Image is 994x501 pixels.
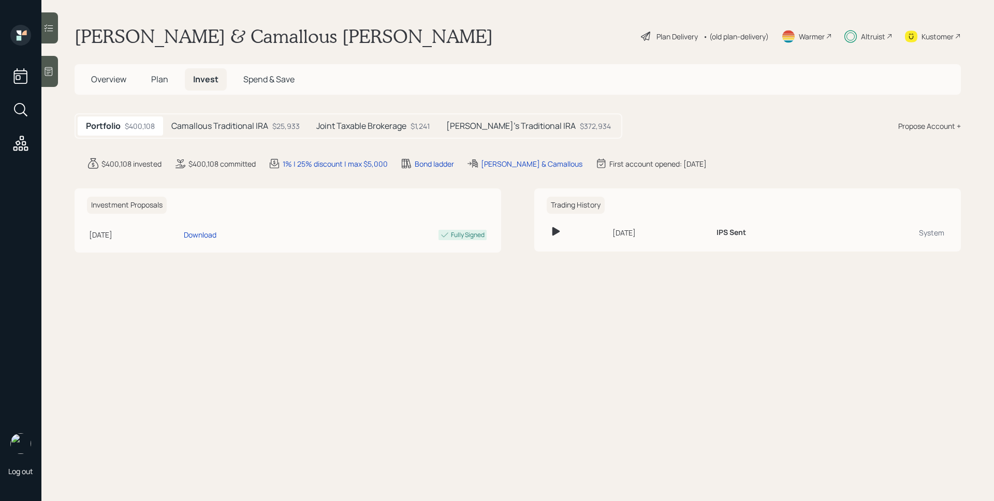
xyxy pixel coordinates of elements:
span: Invest [193,73,218,85]
div: $25,933 [272,121,300,131]
div: Plan Delivery [656,31,698,42]
div: Download [184,229,216,240]
div: [DATE] [612,227,708,238]
div: System [841,227,944,238]
h5: Joint Taxable Brokerage [316,121,406,131]
img: james-distasi-headshot.png [10,433,31,454]
div: First account opened: [DATE] [609,158,707,169]
h5: Portfolio [86,121,121,131]
div: Bond ladder [415,158,454,169]
span: Spend & Save [243,73,295,85]
div: Warmer [799,31,825,42]
div: Propose Account + [898,121,961,131]
div: Log out [8,466,33,476]
div: $400,108 [125,121,155,131]
div: [PERSON_NAME] & Camallous [481,158,582,169]
h6: Trading History [547,197,605,214]
div: $400,108 invested [101,158,162,169]
div: • (old plan-delivery) [703,31,769,42]
h6: IPS Sent [717,228,746,237]
span: Plan [151,73,168,85]
div: 1% | 25% discount | max $5,000 [283,158,388,169]
div: $1,241 [411,121,430,131]
span: Overview [91,73,126,85]
div: Fully Signed [451,230,485,240]
h5: Camallous Traditional IRA [171,121,268,131]
div: Kustomer [922,31,954,42]
div: $400,108 committed [188,158,256,169]
div: [DATE] [89,229,180,240]
div: Altruist [861,31,885,42]
h1: [PERSON_NAME] & Camallous [PERSON_NAME] [75,25,493,48]
div: $372,934 [580,121,611,131]
h6: Investment Proposals [87,197,167,214]
h5: [PERSON_NAME]'s Traditional IRA [446,121,576,131]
